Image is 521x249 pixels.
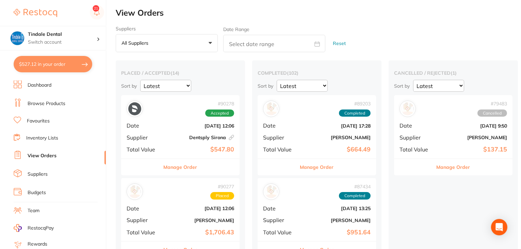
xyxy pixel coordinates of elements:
span: Total Value [263,229,297,235]
b: $1,706.43 [166,229,234,236]
p: Sort by [121,83,137,89]
b: [DATE] 12:06 [166,123,234,129]
img: Dentsply Sirona [128,102,141,115]
img: Henry Schein Halas [265,185,278,198]
h2: completed ( 102 ) [258,70,376,76]
img: Tindale Dental [11,31,24,45]
b: $137.15 [439,146,507,153]
button: Reset [331,34,348,53]
span: # 87434 [339,184,371,189]
b: [DATE] 13:25 [303,206,371,211]
img: Henry Schein Halas [128,185,141,198]
span: Completed [339,109,371,117]
span: Placed [210,192,234,200]
b: [PERSON_NAME] [166,218,234,223]
b: $951.64 [303,229,371,236]
a: Budgets [28,189,46,196]
span: # 89203 [339,101,371,106]
img: Henry Schein Halas [265,102,278,115]
h2: View Orders [116,8,521,18]
h4: Tindale Dental [28,31,97,38]
span: Total Value [263,146,297,152]
p: Switch account [28,39,97,46]
span: Total Value [127,146,161,152]
div: Dentsply Sirona#90278AcceptedDate[DATE] 12:06SupplierDentsply SironaTotal Value$547.80Manage Order [121,95,240,175]
a: View Orders [28,152,56,159]
img: RestocqPay [14,224,22,232]
b: [DATE] 17:28 [303,123,371,129]
div: Open Intercom Messenger [491,219,507,235]
span: Date [263,205,297,211]
input: Select date range [223,35,325,52]
p: All suppliers [121,40,151,46]
span: Total Value [400,146,434,152]
span: Supplier [127,217,161,223]
button: Manage Order [164,159,197,175]
b: [PERSON_NAME] [303,218,371,223]
b: $664.49 [303,146,371,153]
a: Suppliers [28,171,48,178]
a: Team [28,207,39,214]
b: Dentsply Sirona [166,135,234,140]
span: Supplier [263,217,297,223]
span: # 90277 [210,184,234,189]
p: Sort by [394,83,410,89]
h2: cancelled / rejected ( 1 ) [394,70,512,76]
span: Accepted [205,109,234,117]
label: Date Range [223,27,249,32]
span: Date [127,205,161,211]
span: Date [400,122,434,129]
img: Restocq Logo [14,9,57,17]
button: $527.12 in your order [14,56,92,72]
span: Supplier [400,134,434,141]
a: Inventory Lists [26,135,58,142]
span: Date [263,122,297,129]
a: RestocqPay [14,224,54,232]
span: RestocqPay [28,225,54,232]
span: # 79483 [477,101,507,106]
a: Browse Products [28,100,65,107]
img: Adam Dental [401,102,414,115]
b: $547.80 [166,146,234,153]
a: Rewards [28,241,47,248]
h2: placed / accepted ( 14 ) [121,70,240,76]
label: Suppliers [116,26,218,31]
b: [DATE] 12:06 [166,206,234,211]
span: # 90278 [205,101,234,106]
b: [DATE] 9:50 [439,123,507,129]
button: Manage Order [437,159,470,175]
span: Cancelled [477,109,507,117]
p: Sort by [258,83,273,89]
a: Favourites [27,118,50,124]
button: All suppliers [116,34,218,53]
span: Supplier [263,134,297,141]
span: Total Value [127,229,161,235]
span: Date [127,122,161,129]
b: [PERSON_NAME] [439,135,507,140]
b: [PERSON_NAME] [303,135,371,140]
button: Manage Order [300,159,334,175]
a: Restocq Logo [14,5,57,21]
span: Completed [339,192,371,200]
span: Supplier [127,134,161,141]
a: Dashboard [28,82,51,89]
